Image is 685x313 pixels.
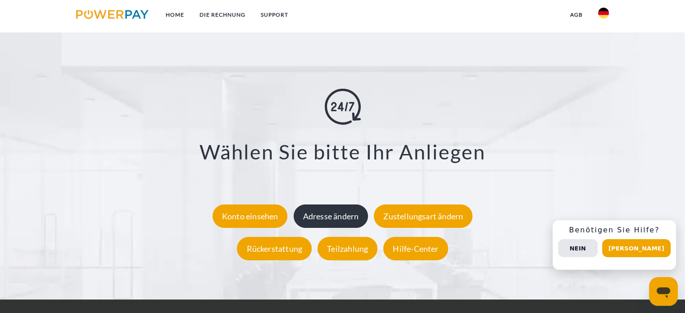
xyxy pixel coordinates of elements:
[158,7,192,23] a: Home
[318,237,377,260] div: Teilzahlung
[315,244,380,254] a: Teilzahlung
[210,211,290,221] a: Konto einsehen
[372,211,475,221] a: Zustellungsart ändern
[598,8,609,18] img: de
[602,239,671,257] button: [PERSON_NAME]
[192,7,253,23] a: DIE RECHNUNG
[253,7,296,23] a: SUPPORT
[383,237,448,260] div: Hilfe-Center
[291,211,371,221] a: Adresse ändern
[76,10,149,19] img: logo-powerpay.svg
[213,204,288,228] div: Konto einsehen
[563,7,590,23] a: agb
[381,244,450,254] a: Hilfe-Center
[235,244,314,254] a: Rückerstattung
[325,88,361,124] img: online-shopping.svg
[558,239,598,257] button: Nein
[553,220,676,270] div: Schnellhilfe
[45,139,640,164] h3: Wählen Sie bitte Ihr Anliegen
[294,204,368,228] div: Adresse ändern
[374,204,472,228] div: Zustellungsart ändern
[558,226,671,235] h3: Benötigen Sie Hilfe?
[237,237,312,260] div: Rückerstattung
[649,277,678,306] iframe: Schaltfläche zum Öffnen des Messaging-Fensters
